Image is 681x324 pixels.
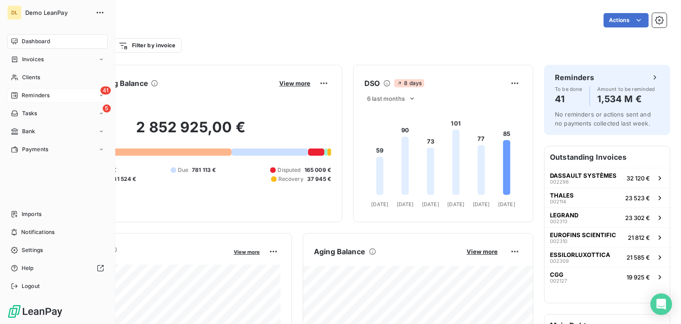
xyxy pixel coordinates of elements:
[627,274,650,281] span: 19 925 €
[22,210,41,218] span: Imports
[22,109,37,117] span: Tasks
[113,38,181,53] button: Filter by invoice
[277,79,313,87] button: View more
[113,175,136,183] span: 31 524 €
[625,194,650,202] span: 23 523 €
[555,86,582,92] span: To be done
[447,201,464,207] tspan: [DATE]
[597,92,655,106] h4: 1,534 M €
[231,247,263,256] button: View more
[279,80,310,87] span: View more
[545,267,670,287] button: CGG00212719 925 €
[51,255,227,265] span: Monthly Revenue
[7,261,108,275] a: Help
[555,92,582,106] h4: 41
[545,247,670,267] button: ESSILORLUXOTTICA00230921 585 €
[22,127,36,135] span: Bank
[550,278,567,283] span: 002127
[100,86,111,94] span: 41
[22,37,50,45] span: Dashboard
[22,282,40,290] span: Logout
[314,246,365,257] h6: Aging Balance
[550,192,574,199] span: THALES
[550,172,617,179] span: DASSAULT SYSTÈMES
[307,175,331,183] span: 37 945 €
[234,249,260,255] span: View more
[278,175,304,183] span: Recovery
[627,254,650,261] span: 21 585 €
[604,13,649,27] button: Actions
[550,211,578,219] span: LEGRAND
[597,86,655,92] span: Amount to be reminded
[650,293,672,315] div: Open Intercom Messenger
[422,201,439,207] tspan: [DATE]
[22,73,40,81] span: Clients
[555,111,651,127] span: No reminders or actions sent and no payments collected last week.
[367,95,405,102] span: 6 last months
[550,219,567,224] span: 002313
[550,231,616,238] span: EUROFINS SCIENTIFIC
[394,79,424,87] span: 8 days
[277,166,300,174] span: Disputed
[545,207,670,227] button: LEGRAND00231323 302 €
[192,166,216,174] span: 781 113 €
[464,247,500,256] button: View more
[103,104,111,112] span: 5
[545,188,670,207] button: THALES00211423 523 €
[473,201,490,207] tspan: [DATE]
[545,146,670,168] h6: Outstanding Invoices
[550,179,569,184] span: 002298
[545,227,670,247] button: EUROFINS SCIENTIFIC00231021 812 €
[545,168,670,188] button: DASSAULT SYSTÈMES00229832 120 €
[22,246,43,254] span: Settings
[550,238,567,244] span: 002310
[22,264,34,272] span: Help
[555,72,594,83] h6: Reminders
[22,55,44,63] span: Invoices
[550,251,610,258] span: ESSILORLUXOTTICA
[397,201,414,207] tspan: [DATE]
[550,199,566,204] span: 002114
[178,166,188,174] span: Due
[550,258,569,264] span: 002309
[22,91,50,99] span: Reminders
[498,201,515,207] tspan: [DATE]
[467,248,498,255] span: View more
[22,145,48,153] span: Payments
[51,118,331,145] h2: 2 852 925,00 €
[7,5,22,20] div: DL
[371,201,388,207] tspan: [DATE]
[625,214,650,221] span: 23 302 €
[21,228,54,236] span: Notifications
[550,271,563,278] span: CGG
[304,166,331,174] span: 165 009 €
[25,9,90,16] span: Demo LeanPay
[364,78,380,89] h6: DSO
[628,234,650,241] span: 21 812 €
[627,175,650,182] span: 32 120 €
[7,304,63,319] img: Logo LeanPay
